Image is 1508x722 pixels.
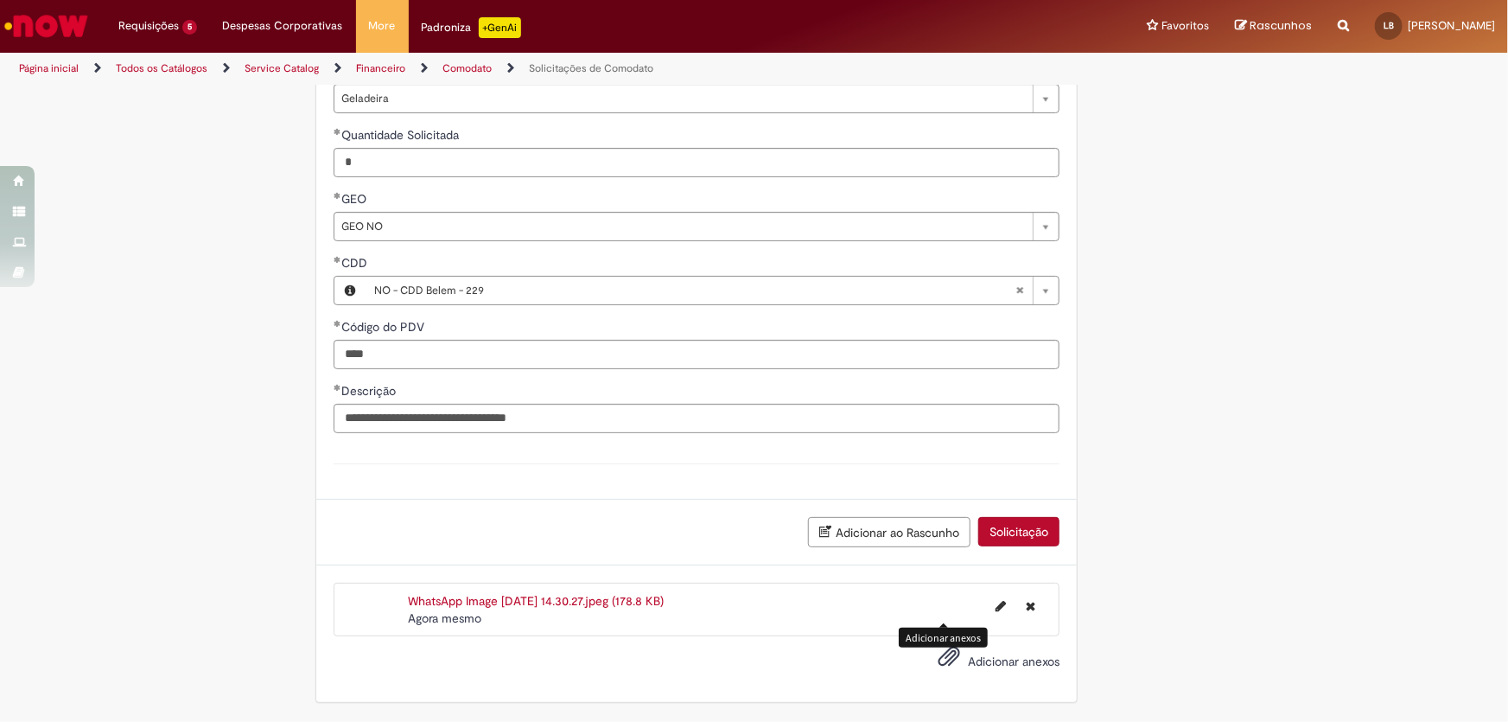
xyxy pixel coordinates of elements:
span: Despesas Corporativas [223,17,343,35]
button: Solicitação [978,517,1059,546]
span: Agora mesmo [408,610,481,626]
span: GEO NO [341,213,1024,240]
span: More [369,17,396,35]
span: Rascunhos [1250,17,1312,34]
span: Obrigatório Preenchido [334,384,341,391]
img: ServiceNow [2,9,91,43]
input: Código do PDV [334,340,1059,369]
span: Código do PDV [341,319,428,335]
span: Descrição [341,383,399,399]
a: Rascunhos [1235,18,1312,35]
button: Adicionar anexos [933,641,964,680]
span: [PERSON_NAME] [1408,18,1495,33]
div: Adicionar anexos [899,628,988,648]
span: Obrigatório Preenchido [334,192,341,199]
span: GEO [341,191,370,207]
span: Necessários - CDD [341,255,371,271]
p: +GenAi [479,17,521,38]
button: CDD, Visualizar este registro NO - CDD Belem - 229 [334,277,366,304]
button: Excluir WhatsApp Image 2025-08-28 at 14.30.27.jpeg [1015,592,1046,620]
button: Adicionar ao Rascunho [808,517,970,547]
span: Obrigatório Preenchido [334,320,341,327]
span: Adicionar anexos [968,654,1059,669]
a: Comodato [442,61,492,75]
time: 28/08/2025 14:31:18 [408,610,481,626]
input: Quantidade Solicitada [334,148,1059,177]
input: Descrição [334,404,1059,433]
abbr: Limpar campo CDD [1007,277,1033,304]
a: Página inicial [19,61,79,75]
span: NO - CDD Belem - 229 [374,277,1015,304]
span: Favoritos [1161,17,1209,35]
button: Editar nome de arquivo WhatsApp Image 2025-08-28 at 14.30.27.jpeg [985,592,1016,620]
a: Solicitações de Comodato [529,61,653,75]
a: WhatsApp Image [DATE] 14.30.27.jpeg (178.8 KB) [408,593,664,609]
a: Financeiro [356,61,405,75]
span: 5 [182,20,197,35]
ul: Trilhas de página [13,53,992,85]
span: Geladeira [341,85,1024,112]
span: Obrigatório Preenchido [334,256,341,263]
span: LB [1384,20,1394,31]
a: NO - CDD Belem - 229Limpar campo CDD [366,277,1059,304]
a: Todos os Catálogos [116,61,207,75]
span: Requisições [118,17,179,35]
div: Padroniza [422,17,521,38]
span: Quantidade Solicitada [341,127,462,143]
span: Obrigatório Preenchido [334,128,341,135]
a: Service Catalog [245,61,319,75]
